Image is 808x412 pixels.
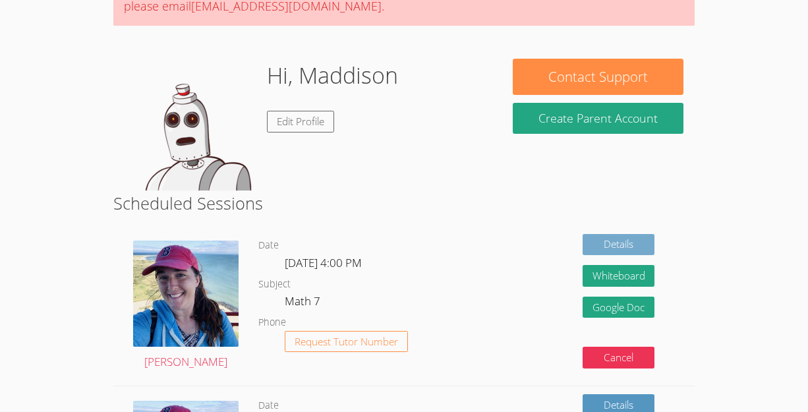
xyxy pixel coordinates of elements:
button: Cancel [583,347,655,368]
button: Contact Support [513,59,683,95]
dt: Phone [258,314,286,331]
img: default.png [125,59,256,191]
h1: Hi, Maddison [267,59,398,92]
button: Whiteboard [583,265,655,287]
dt: Subject [258,276,291,293]
span: [DATE] 4:00 PM [285,255,362,270]
h2: Scheduled Sessions [113,191,695,216]
img: avatar.png [133,241,239,347]
dd: Math 7 [285,292,323,314]
a: Google Doc [583,297,655,318]
a: Edit Profile [267,111,334,132]
button: Request Tutor Number [285,331,408,353]
dt: Date [258,237,279,254]
a: Details [583,234,655,256]
span: Request Tutor Number [295,337,398,347]
a: [PERSON_NAME] [133,241,239,371]
button: Create Parent Account [513,103,683,134]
